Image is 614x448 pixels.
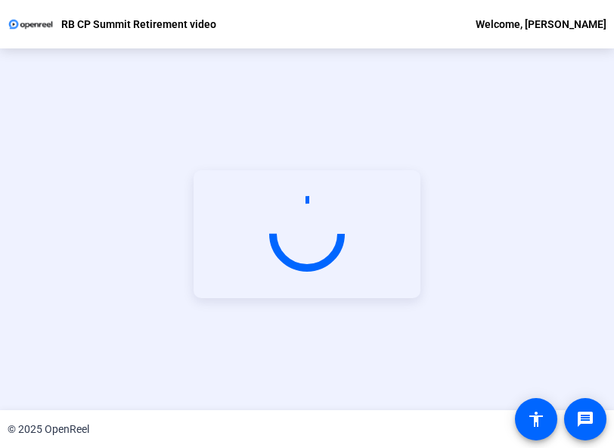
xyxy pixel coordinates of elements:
p: RB CP Summit Retirement video [61,15,216,33]
img: OpenReel logo [8,17,54,32]
div: © 2025 OpenReel [8,422,89,437]
mat-icon: message [576,410,594,428]
div: Welcome, [PERSON_NAME] [476,15,606,33]
mat-icon: accessibility [527,410,545,428]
